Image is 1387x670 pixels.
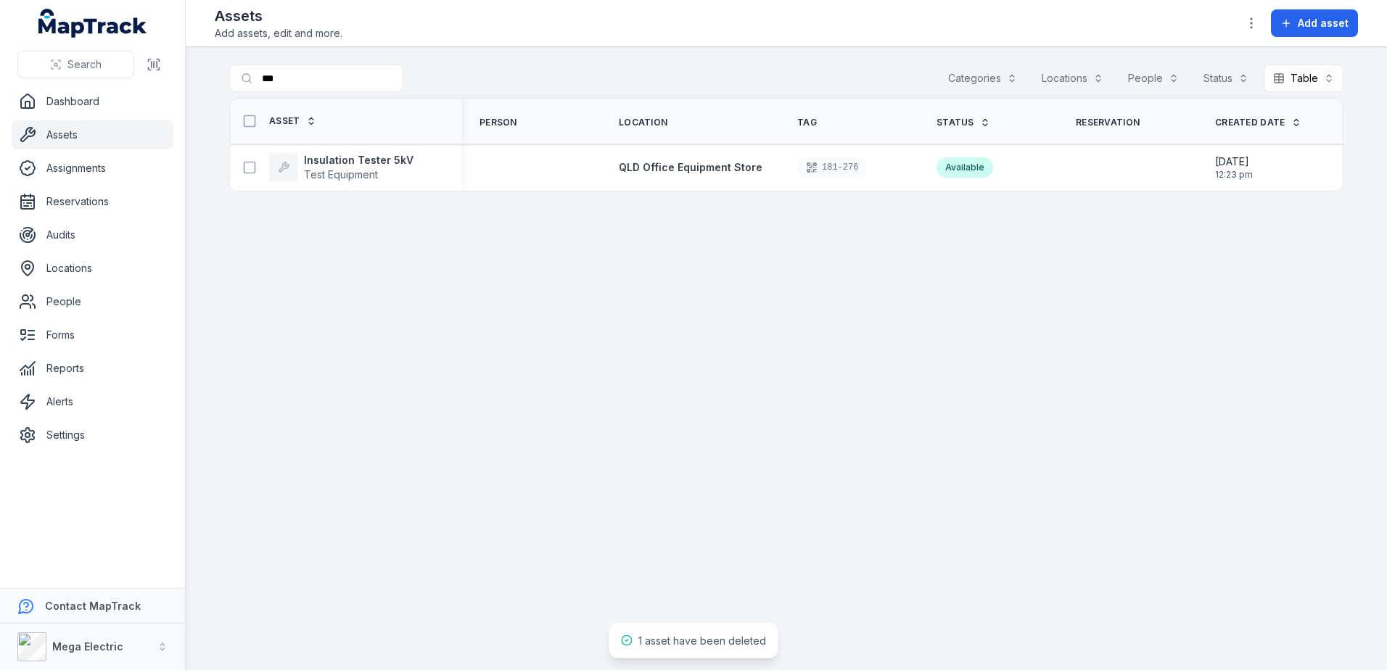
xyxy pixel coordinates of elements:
[939,65,1026,92] button: Categories
[12,320,173,350] a: Forms
[12,220,173,249] a: Audits
[215,26,342,41] span: Add assets, edit and more.
[1215,154,1253,181] time: 16/07/2025, 12:23:01 pm
[12,387,173,416] a: Alerts
[797,157,867,178] div: 181-276
[1271,9,1358,37] button: Add asset
[937,157,993,178] div: Available
[1194,65,1258,92] button: Status
[12,120,173,149] a: Assets
[12,87,173,116] a: Dashboard
[269,153,413,182] a: Insulation Tester 5kVTest Equipment
[638,634,766,647] span: 1 asset have been deleted
[304,168,378,181] span: Test Equipment
[619,160,762,175] a: QLD Office Equipment Store
[1215,117,1301,128] a: Created Date
[619,117,667,128] span: Location
[215,6,342,26] h2: Assets
[937,117,990,128] a: Status
[12,154,173,183] a: Assignments
[937,117,974,128] span: Status
[269,115,316,127] a: Asset
[1215,169,1253,181] span: 12:23 pm
[1119,65,1188,92] button: People
[269,115,300,127] span: Asset
[12,287,173,316] a: People
[12,187,173,216] a: Reservations
[1215,117,1285,128] span: Created Date
[480,117,517,128] span: Person
[1215,154,1253,169] span: [DATE]
[1264,65,1343,92] button: Table
[1298,16,1349,30] span: Add asset
[797,117,817,128] span: Tag
[12,354,173,383] a: Reports
[619,161,762,173] span: QLD Office Equipment Store
[38,9,147,38] a: MapTrack
[45,600,141,612] strong: Contact MapTrack
[304,153,413,167] strong: Insulation Tester 5kV
[1032,65,1113,92] button: Locations
[17,51,134,78] button: Search
[1076,117,1140,128] span: Reservation
[67,57,102,72] span: Search
[12,254,173,283] a: Locations
[12,421,173,450] a: Settings
[52,640,123,653] strong: Mega Electric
